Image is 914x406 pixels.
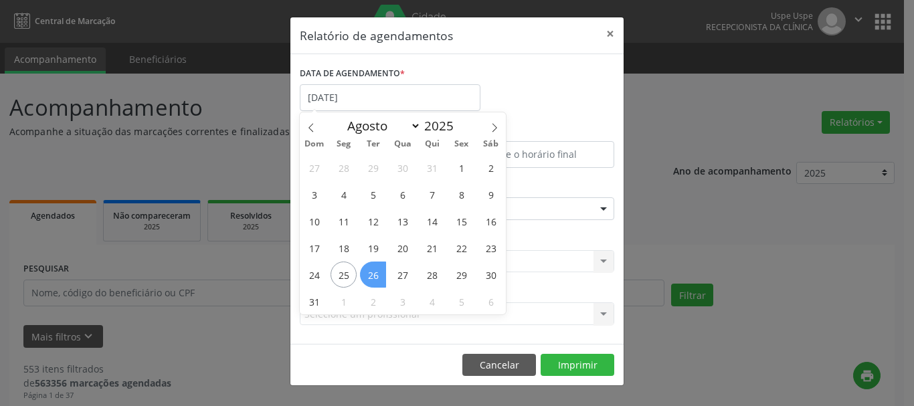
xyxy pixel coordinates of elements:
[462,354,536,377] button: Cancelar
[360,181,386,207] span: Agosto 5, 2025
[300,84,480,111] input: Selecione uma data ou intervalo
[360,262,386,288] span: Agosto 26, 2025
[329,140,359,148] span: Seg
[419,235,445,261] span: Agosto 21, 2025
[448,155,474,181] span: Agosto 1, 2025
[331,155,357,181] span: Julho 28, 2025
[419,181,445,207] span: Agosto 7, 2025
[419,262,445,288] span: Agosto 28, 2025
[478,208,504,234] span: Agosto 16, 2025
[448,181,474,207] span: Agosto 8, 2025
[460,141,614,168] input: Selecione o horário final
[421,117,465,134] input: Year
[341,116,421,135] select: Month
[331,288,357,314] span: Setembro 1, 2025
[478,181,504,207] span: Agosto 9, 2025
[359,140,388,148] span: Ter
[300,140,329,148] span: Dom
[389,235,416,261] span: Agosto 20, 2025
[300,27,453,44] h5: Relatório de agendamentos
[301,235,327,261] span: Agosto 17, 2025
[448,262,474,288] span: Agosto 29, 2025
[447,140,476,148] span: Sex
[478,262,504,288] span: Agosto 30, 2025
[476,140,506,148] span: Sáb
[389,208,416,234] span: Agosto 13, 2025
[389,155,416,181] span: Julho 30, 2025
[478,288,504,314] span: Setembro 6, 2025
[448,208,474,234] span: Agosto 15, 2025
[448,235,474,261] span: Agosto 22, 2025
[300,64,405,84] label: DATA DE AGENDAMENTO
[388,140,418,148] span: Qua
[389,181,416,207] span: Agosto 6, 2025
[541,354,614,377] button: Imprimir
[360,208,386,234] span: Agosto 12, 2025
[419,288,445,314] span: Setembro 4, 2025
[331,262,357,288] span: Agosto 25, 2025
[389,288,416,314] span: Setembro 3, 2025
[478,155,504,181] span: Agosto 2, 2025
[301,181,327,207] span: Agosto 3, 2025
[360,288,386,314] span: Setembro 2, 2025
[419,208,445,234] span: Agosto 14, 2025
[331,181,357,207] span: Agosto 4, 2025
[448,288,474,314] span: Setembro 5, 2025
[418,140,447,148] span: Qui
[331,235,357,261] span: Agosto 18, 2025
[301,208,327,234] span: Agosto 10, 2025
[301,155,327,181] span: Julho 27, 2025
[331,208,357,234] span: Agosto 11, 2025
[460,120,614,141] label: ATÉ
[597,17,624,50] button: Close
[360,235,386,261] span: Agosto 19, 2025
[360,155,386,181] span: Julho 29, 2025
[389,262,416,288] span: Agosto 27, 2025
[301,262,327,288] span: Agosto 24, 2025
[478,235,504,261] span: Agosto 23, 2025
[419,155,445,181] span: Julho 31, 2025
[301,288,327,314] span: Agosto 31, 2025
